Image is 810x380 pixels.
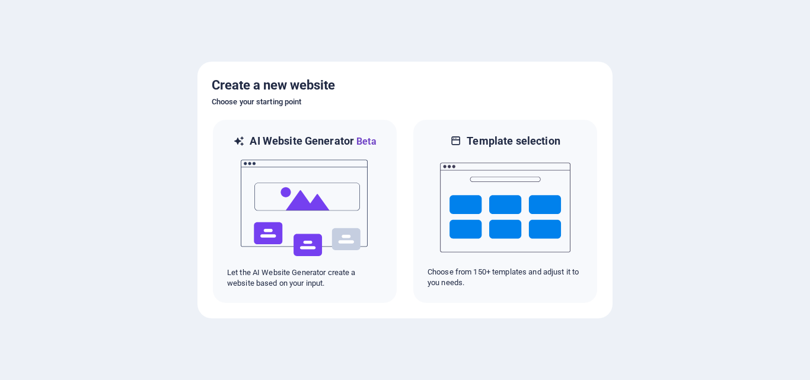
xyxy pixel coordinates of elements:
[412,119,598,304] div: Template selectionChoose from 150+ templates and adjust it to you needs.
[354,136,377,147] span: Beta
[250,134,376,149] h6: AI Website Generator
[212,95,598,109] h6: Choose your starting point
[240,149,370,267] img: ai
[428,267,583,288] p: Choose from 150+ templates and adjust it to you needs.
[212,76,598,95] h5: Create a new website
[467,134,560,148] h6: Template selection
[227,267,382,289] p: Let the AI Website Generator create a website based on your input.
[212,119,398,304] div: AI Website GeneratorBetaaiLet the AI Website Generator create a website based on your input.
